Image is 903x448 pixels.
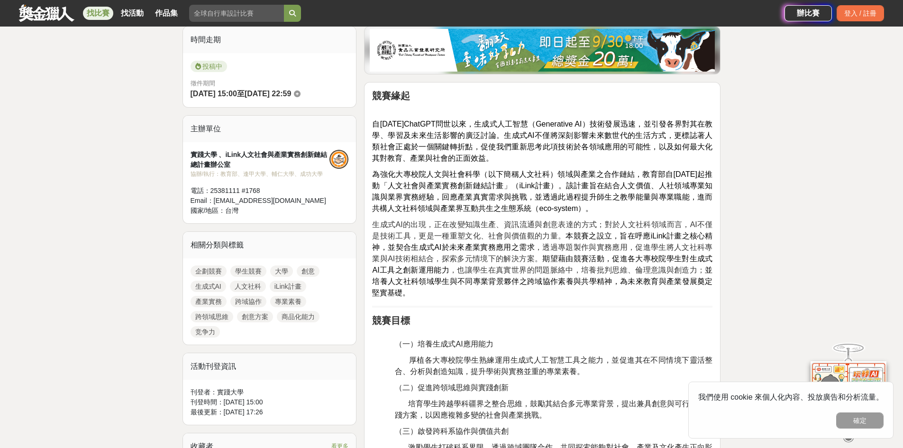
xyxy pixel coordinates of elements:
span: 我們使用 cookie 來個人化內容、投放廣告和分析流量。 [698,393,884,401]
span: 投稿中 [191,61,227,72]
div: 活動刊登資訊 [183,353,356,380]
a: 大學 [270,265,293,277]
a: 學生競賽 [230,265,266,277]
div: 相關分類與標籤 [183,232,356,258]
span: （一）培養生成式AI應用能力 [395,340,493,348]
span: 培育學生跨越學科疆界之整合思維，鼓勵其結合多元專業背景，提出兼具創意與可行性的實踐方案，以因應複雜多變的社會與產業挑戰。 [395,400,712,419]
div: 實踐大學 、iLink人文社會與產業實務創新鏈結總計畫辦公室 [191,150,330,170]
a: 人文社科 [230,281,266,292]
div: 電話： 25381111 #1768 [191,186,330,196]
img: 1c81a89c-c1b3-4fd6-9c6e-7d29d79abef5.jpg [370,29,715,72]
span: 國家/地區： [191,207,226,214]
a: 跨領域思維 [191,311,233,322]
span: （二）促進跨領域思維與實踐創新 [395,384,509,392]
a: 辦比賽 [784,5,832,21]
div: 時間走期 [183,27,356,53]
span: 並培養人文社科領域學生與不同專業背景夥伴之跨域協作素養與共學精神，為未來教育與產業發展奠定堅實基礎。 [372,266,712,297]
a: 創意 [297,265,319,277]
button: 確定 [836,412,884,429]
a: 創意方案 [237,311,273,322]
div: 協辦/執行： 教育部、逢甲大學、輔仁大學、成功大學 [191,170,330,178]
span: 徵件期間 [191,80,215,87]
a: 生成式AI [191,281,226,292]
div: Email： [EMAIL_ADDRESS][DOMAIN_NAME] [191,196,330,206]
span: [DATE] 15:00 [191,90,237,98]
span: ，透過專題製作與實務應用，促進學生將人文社科專業與AI技術相結合，探索多元情境下的解決方案。 [372,243,712,263]
span: 為強化大專校院人文與社會科學（以下簡稱人文社科）領域與產業之合作鏈結，教育部自[DATE]起推動「人文社會與產業實務創新鏈結計畫」（iLink計畫）。該計畫旨在結合人文價值、人社領域專業知識與業... [372,170,712,212]
img: d2146d9a-e6f6-4337-9592-8cefde37ba6b.png [811,361,886,424]
div: 刊登者： 實踐大學 [191,387,349,397]
div: 刊登時間： [DATE] 15:00 [191,397,349,407]
strong: 競賽緣起 [372,91,410,101]
a: 竞争力 [191,326,220,338]
span: （三）啟發跨科系協作與價值共創 [395,427,509,435]
span: 自[DATE]ChatGPT問世以來，生成式人工智慧（Generative AI）技術發展迅速，並引發各界對其在教學、學習及未來生活影響的廣泛討論。生成式AI不僅將深刻影響未來數世代的生活方式，... [372,120,712,162]
strong: 競賽目標 [372,315,410,326]
a: 產業實務 [191,296,227,307]
a: 企劃競賽 [191,265,227,277]
div: 登入 / 註冊 [837,5,884,21]
input: 全球自行車設計比賽 [189,5,284,22]
a: 專業素養 [270,296,306,307]
span: [DATE] 22:59 [245,90,291,98]
span: 期望藉由競賽活動，促進各大專校院學生對生成式AI工具之創新運用能力 [372,255,712,274]
div: 主辦單位 [183,116,356,142]
a: 找比賽 [83,7,113,20]
div: 最後更新： [DATE] 17:26 [191,407,349,417]
a: 找活動 [117,7,147,20]
a: iLink計畫 [270,281,306,292]
span: ，也讓學生在真實世界的問題脈絡中，培養批判思維、倫理意識與創造力； [449,266,705,274]
span: 厚植各大專校院學生熟練運用生成式人工智慧工具之能力，並促進其在不同情境下靈活整合、分析與創造知識，提升學術與實務並重的專業素養。 [395,356,712,375]
a: 作品集 [151,7,182,20]
span: 生成式AI的出現，正在改變知識生產、資訊流通與創意表達的方式；對於人文社科領域而言，AI不僅是技術工具，更是一種重塑文化、社會與價值觀的力量。 [372,220,712,240]
span: 台灣 [225,207,238,214]
a: 商品化能力 [277,311,319,322]
a: 跨域協作 [230,296,266,307]
span: 至 [237,90,245,98]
